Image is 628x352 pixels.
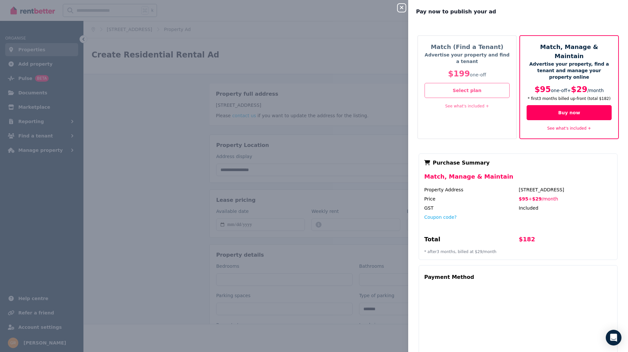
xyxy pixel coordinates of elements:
[424,205,517,211] div: GST
[519,205,612,211] div: Included
[424,186,517,193] div: Property Address
[547,126,591,131] a: See what's included +
[527,105,612,120] button: Buy now
[532,196,542,201] span: $29
[527,42,612,61] h5: Match, Manage & Maintain
[542,196,558,201] span: / month
[567,88,571,93] span: +
[424,271,474,284] div: Payment Method
[423,285,613,347] iframe: Secure payment input frame
[527,96,612,101] p: * first 3 month s billed up-front (total $182 )
[519,235,612,247] div: $182
[551,88,567,93] span: one-off
[534,85,551,94] span: $95
[470,72,486,77] span: one-off
[527,61,612,80] p: Advertise your property, find a tenant and manage your property online
[425,42,510,52] h5: Match (Find a Tenant)
[425,83,510,98] button: Select plan
[519,196,528,201] span: $95
[424,249,612,254] p: * after 3 month s, billed at $29 / month
[424,159,612,167] div: Purchase Summary
[424,172,612,186] div: Match, Manage & Maintain
[424,235,517,247] div: Total
[445,104,489,108] a: See what's included +
[528,196,532,201] span: +
[587,88,604,93] span: / month
[416,8,496,16] span: Pay now to publish your ad
[571,85,587,94] span: $29
[424,214,457,220] button: Coupon code?
[448,69,470,78] span: $199
[606,330,621,345] div: Open Intercom Messenger
[425,52,510,65] p: Advertise your property and find a tenant
[519,186,612,193] div: [STREET_ADDRESS]
[424,196,517,202] div: Price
